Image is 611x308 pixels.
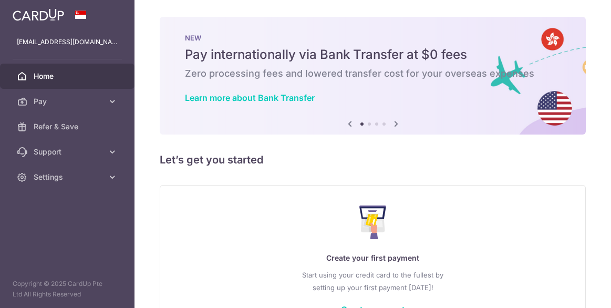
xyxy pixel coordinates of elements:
[34,96,103,107] span: Pay
[34,172,103,182] span: Settings
[34,121,103,132] span: Refer & Save
[13,8,64,21] img: CardUp
[185,46,561,63] h5: Pay internationally via Bank Transfer at $0 fees
[181,269,564,294] p: Start using your credit card to the fullest by setting up your first payment [DATE]!
[185,34,561,42] p: NEW
[181,252,564,264] p: Create your first payment
[34,147,103,157] span: Support
[359,206,386,239] img: Make Payment
[17,37,118,47] p: [EMAIL_ADDRESS][DOMAIN_NAME]
[185,93,315,103] a: Learn more about Bank Transfer
[185,67,561,80] h6: Zero processing fees and lowered transfer cost for your overseas expenses
[160,17,586,135] img: Bank transfer banner
[34,71,103,81] span: Home
[160,151,586,168] h5: Let’s get you started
